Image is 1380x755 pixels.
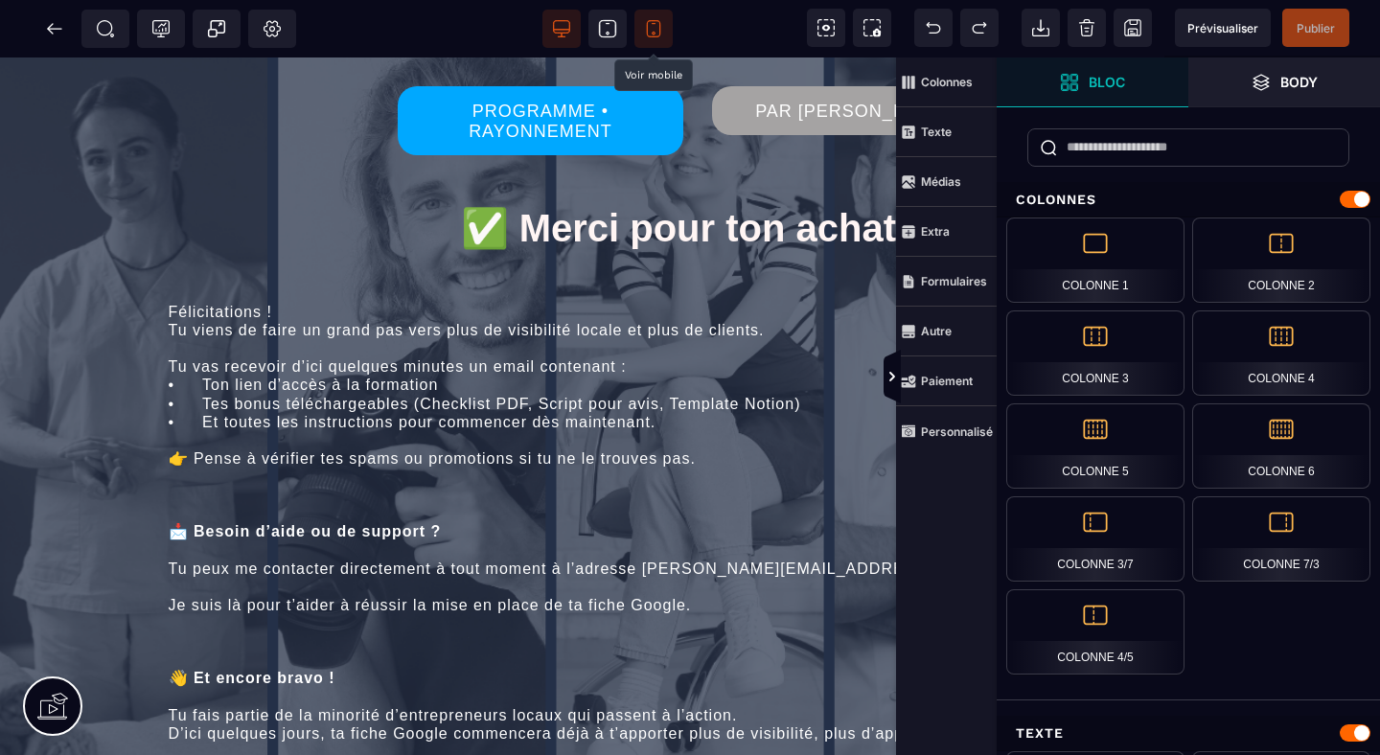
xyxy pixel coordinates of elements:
[193,10,241,48] span: Créer une alerte modale
[921,224,950,239] strong: Extra
[896,356,997,406] span: Paiement
[634,10,673,48] span: Voir mobile
[1192,496,1370,582] div: Colonne 7/3
[248,10,296,48] span: Favicon
[169,606,1212,726] text: Tu fais partie de la minorité d’entrepreneurs locaux qui passent à l’action. D’ici quelques jours...
[169,612,335,629] b: 👋 Et encore bravo !
[1114,9,1152,47] span: Enregistrer
[896,406,997,456] span: Personnalisé
[921,274,987,288] strong: Formulaires
[398,29,682,98] button: PROGRAMME • RAYONNEMENT
[1022,9,1060,47] span: Importer
[896,57,997,107] span: Colonnes
[263,19,282,38] span: Réglages Body
[997,57,1188,107] span: Ouvrir les blocs
[1006,589,1184,675] div: Colonne 4/5
[1006,310,1184,396] div: Colonne 3
[151,19,171,38] span: Tracking
[914,9,953,47] span: Défaire
[1280,75,1318,89] strong: Body
[1297,21,1335,35] span: Publier
[921,125,952,139] strong: Texte
[35,10,74,48] span: Retour
[1006,496,1184,582] div: Colonne 3/7
[1192,310,1370,396] div: Colonne 4
[461,149,920,192] span: ✅ Merci pour ton achat !
[807,9,845,47] span: Voir les composants
[1006,403,1184,489] div: Colonne 5
[542,10,581,48] span: Voir bureau
[137,10,185,48] span: Code de suivi
[896,207,997,257] span: Extra
[1187,21,1258,35] span: Prévisualiser
[1192,217,1370,303] div: Colonne 2
[997,716,1380,751] div: Texte
[1192,403,1370,489] div: Colonne 6
[1089,75,1125,89] strong: Bloc
[1188,57,1380,107] span: Ouvrir les calques
[1175,9,1271,47] span: Aperçu
[96,19,115,38] span: SEO
[712,29,997,78] button: PAR [PERSON_NAME]
[169,460,1212,561] text: Tu peux me contacter directement à tout moment à l’adresse [PERSON_NAME][EMAIL_ADDRESS][DOMAIN_NA...
[1006,217,1184,303] div: Colonne 1
[853,9,891,47] span: Capture d'écran
[896,257,997,307] span: Formulaires
[588,10,627,48] span: Voir tablette
[896,107,997,157] span: Texte
[169,466,442,482] b: 📩 Besoin d’aide ou de support ?
[960,9,999,47] span: Rétablir
[1282,9,1349,47] span: Enregistrer le contenu
[81,10,129,48] span: Métadata SEO
[997,182,1380,217] div: Colonnes
[921,75,973,89] strong: Colonnes
[207,19,226,38] span: Popup
[921,424,993,439] strong: Personnalisé
[169,240,1212,416] text: Félicitations ! Tu viens de faire un grand pas vers plus de visibilité locale et plus de clients....
[921,174,961,189] strong: Médias
[921,324,952,338] strong: Autre
[896,307,997,356] span: Autre
[896,157,997,207] span: Médias
[1068,9,1106,47] span: Nettoyage
[921,374,973,388] strong: Paiement
[997,349,1016,406] span: Afficher les vues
